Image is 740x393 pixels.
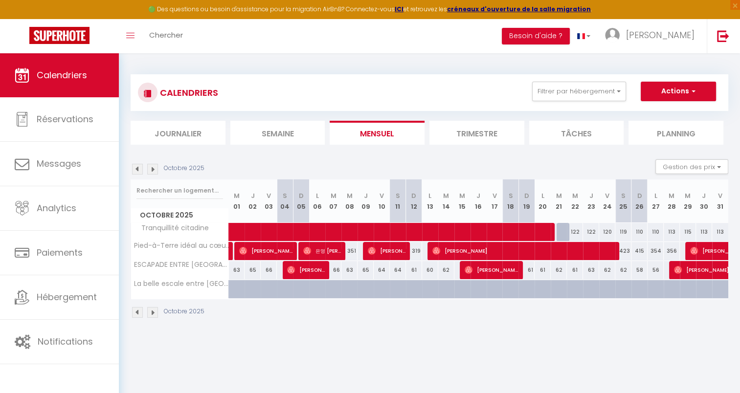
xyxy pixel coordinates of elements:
[133,223,211,234] span: Tranquillité citadine
[696,179,712,223] th: 30
[245,179,261,223] th: 02
[429,121,524,145] li: Trimestre
[572,191,578,200] abbr: M
[330,121,425,145] li: Mensuel
[535,261,551,279] div: 61
[331,191,336,200] abbr: M
[541,191,544,200] abbr: L
[395,5,404,13] a: ICI
[164,307,204,316] p: Octobre 2025
[696,223,712,241] div: 113
[234,191,240,200] abbr: M
[239,241,293,260] span: [PERSON_NAME] [PERSON_NAME]
[37,202,76,214] span: Analytics
[492,191,496,200] abbr: V
[599,261,615,279] div: 62
[518,179,535,223] th: 19
[432,241,615,260] span: [PERSON_NAME]
[664,242,680,260] div: 356
[347,191,353,200] abbr: M
[664,179,680,223] th: 28
[626,29,695,41] span: [PERSON_NAME]
[654,191,657,200] abbr: L
[358,261,374,279] div: 65
[358,179,374,223] th: 09
[524,191,529,200] abbr: D
[605,28,620,43] img: ...
[157,82,218,104] h3: CALENDRIERS
[567,261,583,279] div: 61
[37,291,97,303] span: Hébergement
[316,191,319,200] abbr: L
[229,261,245,279] div: 63
[422,179,438,223] th: 13
[599,179,615,223] th: 24
[341,242,358,260] div: 351
[712,179,728,223] th: 31
[341,261,358,279] div: 63
[631,261,648,279] div: 58
[37,246,83,259] span: Paiements
[605,191,609,200] abbr: V
[37,69,87,81] span: Calendriers
[443,191,449,200] abbr: M
[303,241,341,260] span: 은영 [PERSON_NAME]
[598,19,707,53] a: ... [PERSON_NAME]
[38,335,93,348] span: Notifications
[149,30,183,40] span: Chercher
[287,261,325,279] span: [PERSON_NAME]
[583,179,599,223] th: 23
[325,261,341,279] div: 66
[29,27,90,44] img: Super Booking
[589,191,593,200] abbr: J
[230,121,325,145] li: Semaine
[363,191,367,200] abbr: J
[406,261,422,279] div: 61
[133,261,230,268] span: ESCAPADE ENTRE [GEOGRAPHIC_DATA] ET DISNEY
[438,179,454,223] th: 14
[648,261,664,279] div: 56
[396,191,400,200] abbr: S
[277,179,293,223] th: 04
[37,157,81,170] span: Messages
[502,179,518,223] th: 18
[142,19,190,53] a: Chercher
[702,191,706,200] abbr: J
[685,191,691,200] abbr: M
[136,182,223,199] input: Rechercher un logement...
[551,179,567,223] th: 21
[411,191,416,200] abbr: D
[680,179,696,223] th: 29
[641,82,716,101] button: Actions
[406,179,422,223] th: 12
[648,179,664,223] th: 27
[299,191,304,200] abbr: D
[422,261,438,279] div: 60
[368,241,405,260] span: [PERSON_NAME]
[8,4,37,33] button: Ouvrir le widget de chat LiveChat
[637,191,642,200] abbr: D
[471,179,487,223] th: 16
[251,191,255,200] abbr: J
[261,261,277,279] div: 66
[374,179,390,223] th: 10
[648,242,664,260] div: 354
[487,179,503,223] th: 17
[615,179,631,223] th: 25
[261,179,277,223] th: 03
[518,261,535,279] div: 61
[374,261,390,279] div: 64
[428,191,431,200] abbr: L
[447,5,591,13] a: créneaux d'ouverture de la salle migration
[309,179,325,223] th: 06
[133,242,230,249] span: Pied-à-Terre idéal au cœur de la ville lumière
[459,191,465,200] abbr: M
[583,261,599,279] div: 63
[245,261,261,279] div: 65
[283,191,287,200] abbr: S
[502,28,570,44] button: Besoin d'aide ?
[535,179,551,223] th: 20
[718,191,722,200] abbr: V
